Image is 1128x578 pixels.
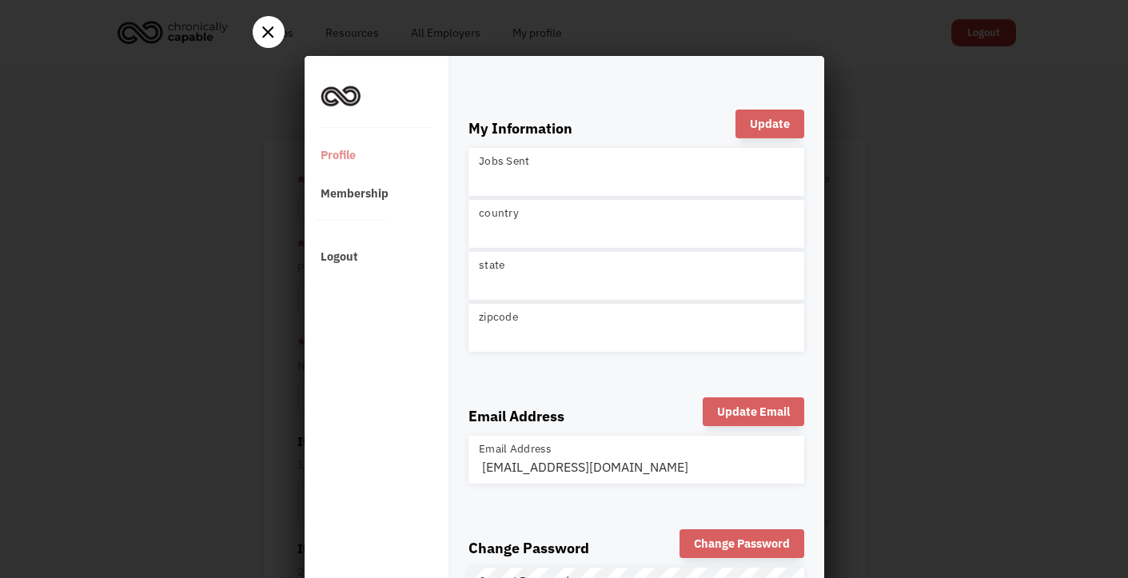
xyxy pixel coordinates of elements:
input: country [468,200,804,248]
input: state [468,252,804,300]
div: Email Address [468,406,804,428]
div: Membership [305,174,443,213]
img: No logo set [321,76,361,116]
div: Profile [305,136,443,174]
div: Logout [305,237,443,276]
div: Change Password [468,538,804,560]
div: Update [735,110,804,138]
div: My Information [468,118,804,140]
input: Jobs Sent [468,148,804,196]
div: Update Email [703,397,804,426]
div: Change Password [680,529,804,558]
input: zipcode [468,304,804,352]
